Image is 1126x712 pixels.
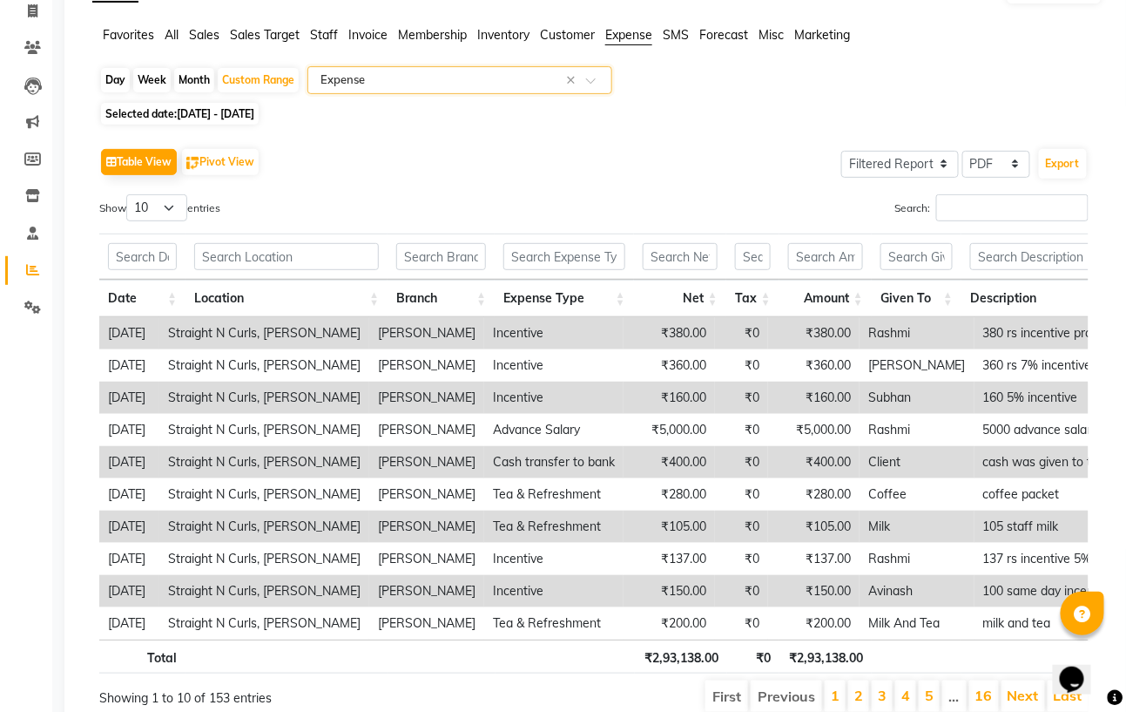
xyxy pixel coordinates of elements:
td: ₹137.00 [768,543,860,575]
button: Table View [101,149,177,175]
td: Straight N Curls, [PERSON_NAME] [159,543,369,575]
td: ₹160.00 [624,382,715,414]
th: Net: activate to sort column ascending [634,280,726,317]
td: [DATE] [99,575,159,607]
span: Inventory [477,27,529,43]
input: Search Branch [396,243,486,270]
td: Straight N Curls, [PERSON_NAME] [159,575,369,607]
th: ₹0 [727,640,779,674]
span: Forecast [699,27,748,43]
td: Tea & Refreshment [484,478,624,511]
input: Search Location [194,243,379,270]
td: Advance Salary [484,414,624,446]
td: [PERSON_NAME] [860,349,974,382]
td: [PERSON_NAME] [369,382,484,414]
td: ₹280.00 [624,478,715,511]
td: Straight N Curls, [PERSON_NAME] [159,382,369,414]
a: 3 [878,687,887,704]
td: ₹400.00 [768,446,860,478]
td: ₹380.00 [768,317,860,349]
iframe: chat widget [1053,642,1109,695]
input: Search Date [108,243,177,270]
div: Week [133,68,171,92]
td: [DATE] [99,317,159,349]
td: ₹200.00 [624,607,715,640]
th: Date: activate to sort column ascending [99,280,185,317]
th: Total [99,640,185,674]
td: ₹0 [715,382,768,414]
td: Straight N Curls, [PERSON_NAME] [159,446,369,478]
th: Amount: activate to sort column ascending [779,280,872,317]
td: Cash transfer to bank [484,446,624,478]
span: Staff [310,27,338,43]
th: Given To: activate to sort column ascending [872,280,961,317]
td: [PERSON_NAME] [369,543,484,575]
td: ₹0 [715,446,768,478]
td: ₹5,000.00 [624,414,715,446]
a: 1 [831,687,839,704]
div: Month [174,68,214,92]
td: [PERSON_NAME] [369,349,484,382]
td: [DATE] [99,607,159,640]
label: Show entries [99,194,220,221]
td: [DATE] [99,382,159,414]
td: [DATE] [99,414,159,446]
input: Search Net [643,243,718,270]
td: ₹360.00 [624,349,715,382]
span: Sales Target [230,27,300,43]
td: ₹160.00 [768,382,860,414]
td: Milk [860,511,974,543]
span: Customer [540,27,595,43]
span: Misc [759,27,784,43]
input: Search: [936,194,1089,221]
span: Favorites [103,27,154,43]
span: Selected date: [101,103,259,125]
th: Expense Type: activate to sort column ascending [495,280,634,317]
td: Rashmi [860,317,974,349]
td: ₹137.00 [624,543,715,575]
span: Sales [189,27,219,43]
td: Tea & Refreshment [484,511,624,543]
input: Search Given To [880,243,953,270]
span: All [165,27,179,43]
td: Incentive [484,317,624,349]
td: [DATE] [99,543,159,575]
span: SMS [663,27,689,43]
td: Straight N Curls, [PERSON_NAME] [159,607,369,640]
td: Straight N Curls, [PERSON_NAME] [159,511,369,543]
td: [PERSON_NAME] [369,414,484,446]
td: ₹105.00 [768,511,860,543]
td: ₹0 [715,478,768,511]
input: Search Tax [735,243,771,270]
td: ₹400.00 [624,446,715,478]
td: [PERSON_NAME] [369,317,484,349]
th: Location: activate to sort column ascending [185,280,388,317]
span: Expense [605,27,652,43]
a: Last [1054,687,1082,704]
td: Incentive [484,543,624,575]
th: Branch: activate to sort column ascending [388,280,495,317]
td: Milk And Tea [860,607,974,640]
td: ₹0 [715,575,768,607]
td: Coffee [860,478,974,511]
td: Rashmi [860,543,974,575]
td: [DATE] [99,349,159,382]
a: 2 [854,687,863,704]
th: ₹2,93,138.00 [779,640,872,674]
input: Search Expense Type [503,243,625,270]
th: Tax: activate to sort column ascending [726,280,779,317]
a: 4 [901,687,910,704]
td: Straight N Curls, [PERSON_NAME] [159,414,369,446]
th: ₹2,93,138.00 [635,640,727,674]
td: ₹0 [715,414,768,446]
a: 5 [925,687,934,704]
td: Incentive [484,575,624,607]
select: Showentries [126,194,187,221]
td: Straight N Curls, [PERSON_NAME] [159,349,369,382]
td: [DATE] [99,478,159,511]
td: ₹380.00 [624,317,715,349]
td: Client [860,446,974,478]
a: 16 [975,687,993,704]
td: [DATE] [99,511,159,543]
td: ₹5,000.00 [768,414,860,446]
